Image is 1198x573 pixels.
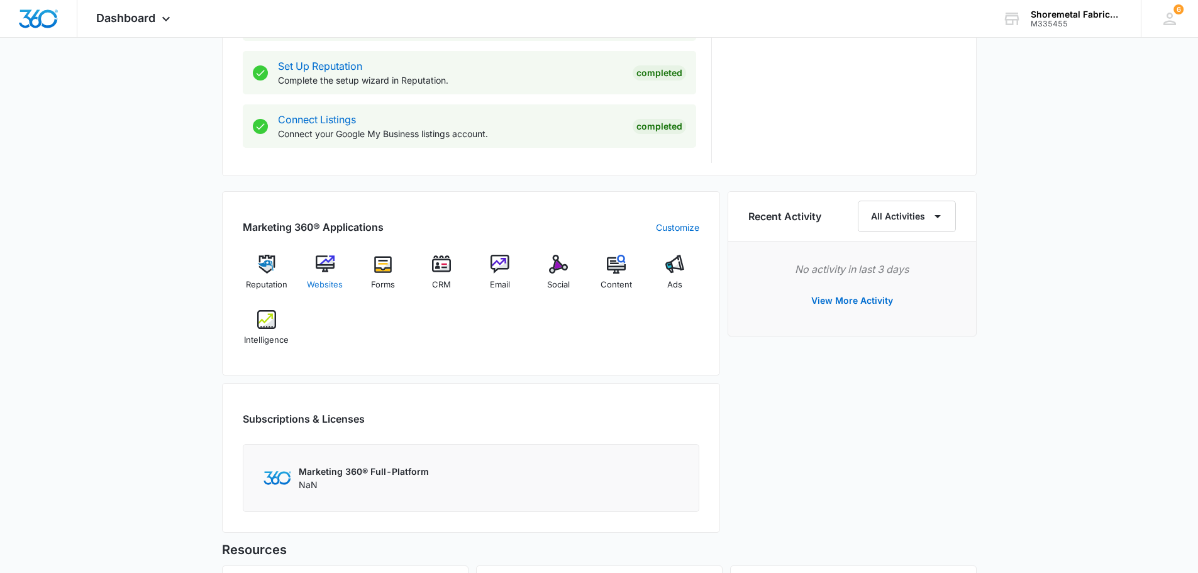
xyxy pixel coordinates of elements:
a: Reputation [243,255,291,300]
a: Intelligence [243,310,291,355]
a: CRM [418,255,466,300]
span: Reputation [246,279,287,291]
span: 6 [1173,4,1184,14]
h6: Recent Activity [748,209,821,224]
span: CRM [432,279,451,291]
span: Dashboard [96,11,155,25]
span: Forms [371,279,395,291]
p: No activity in last 3 days [748,262,956,277]
p: Complete the setup wizard in Reputation. [278,74,623,87]
a: Forms [359,255,408,300]
a: Social [534,255,582,300]
div: account id [1031,19,1123,28]
a: Set Up Reputation [278,60,362,72]
h2: Subscriptions & Licenses [243,411,365,426]
span: Intelligence [244,334,289,347]
div: Completed [633,119,686,134]
span: Websites [307,279,343,291]
span: Content [601,279,632,291]
span: Ads [667,279,682,291]
div: notifications count [1173,4,1184,14]
div: NaN [299,465,429,491]
span: Email [490,279,510,291]
div: Completed [633,65,686,81]
h5: Resources [222,540,977,559]
div: account name [1031,9,1123,19]
p: Marketing 360® Full-Platform [299,465,429,478]
a: Websites [301,255,349,300]
a: Customize [656,221,699,234]
a: Ads [651,255,699,300]
h2: Marketing 360® Applications [243,220,384,235]
p: Connect your Google My Business listings account. [278,127,623,140]
img: Marketing 360 Logo [263,471,291,484]
button: View More Activity [799,286,906,316]
span: Social [547,279,570,291]
a: Connect Listings [278,113,356,126]
a: Content [592,255,641,300]
button: All Activities [858,201,956,232]
a: Email [476,255,524,300]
